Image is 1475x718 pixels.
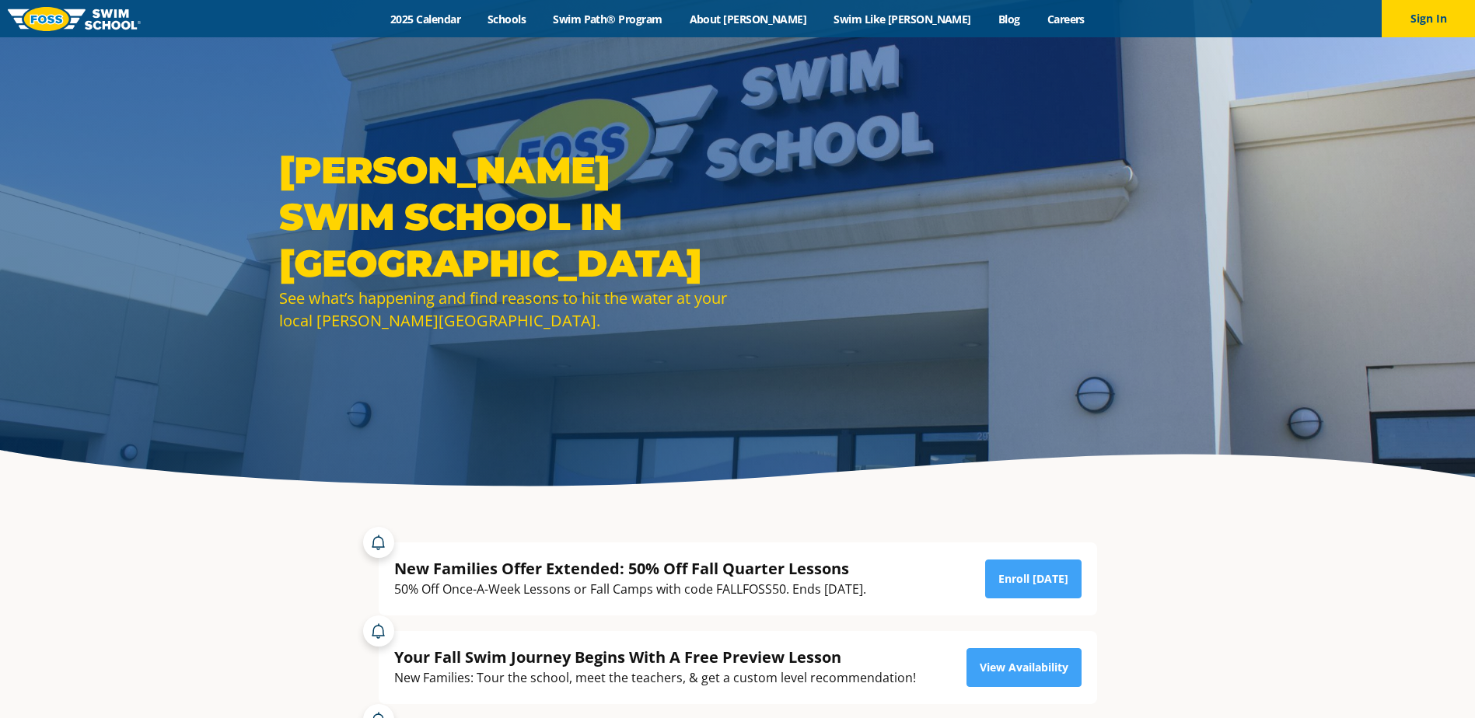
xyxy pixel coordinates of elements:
div: See what’s happening and find reasons to hit the water at your local [PERSON_NAME][GEOGRAPHIC_DATA]. [279,287,730,332]
div: Your Fall Swim Journey Begins With A Free Preview Lesson [394,647,916,667]
a: View Availability [966,648,1082,687]
a: About [PERSON_NAME] [676,12,820,26]
a: Schools [474,12,540,26]
div: New Families: Tour the school, meet the teachers, & get a custom level recommendation! [394,667,916,688]
h1: [PERSON_NAME] Swim School in [GEOGRAPHIC_DATA] [279,147,730,287]
a: 2025 Calendar [377,12,474,26]
a: Blog [984,12,1033,26]
a: Swim Path® Program [540,12,676,26]
div: New Families Offer Extended: 50% Off Fall Quarter Lessons [394,558,866,579]
a: Enroll [DATE] [985,559,1082,598]
a: Careers [1033,12,1098,26]
div: 50% Off Once-A-Week Lessons or Fall Camps with code FALLFOSS50. Ends [DATE]. [394,579,866,600]
img: FOSS Swim School Logo [8,7,141,31]
a: Swim Like [PERSON_NAME] [820,12,985,26]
